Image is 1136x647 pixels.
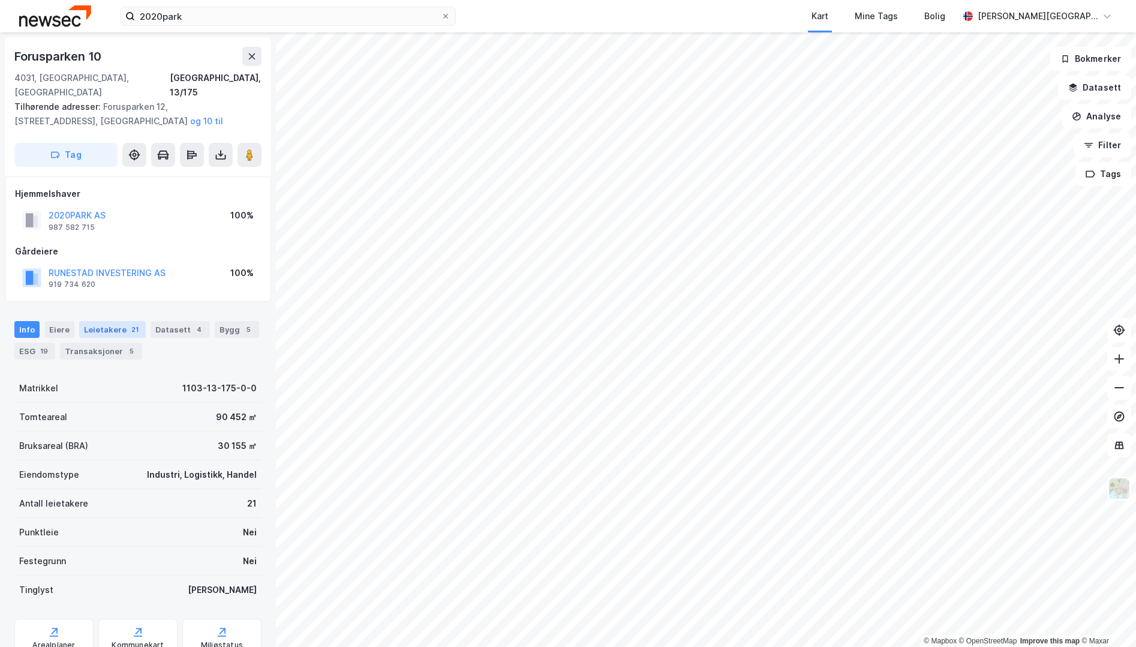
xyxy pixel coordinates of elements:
[1076,589,1136,647] div: Kontrollprogram for chat
[1108,477,1131,500] img: Z
[215,321,259,338] div: Bygg
[193,323,205,336] div: 4
[19,468,79,482] div: Eiendomstype
[49,223,95,232] div: 987 582 715
[855,9,898,23] div: Mine Tags
[1058,76,1131,100] button: Datasett
[19,410,67,424] div: Tomteareal
[14,321,40,338] div: Info
[19,554,66,568] div: Festegrunn
[924,9,945,23] div: Bolig
[1020,637,1080,645] a: Improve this map
[15,244,261,259] div: Gårdeiere
[924,637,957,645] a: Mapbox
[151,321,210,338] div: Datasett
[14,101,103,112] span: Tilhørende adresser:
[247,496,257,511] div: 21
[19,381,58,396] div: Matrikkel
[79,321,146,338] div: Leietakere
[15,187,261,201] div: Hjemmelshaver
[1075,162,1131,186] button: Tags
[216,410,257,424] div: 90 452 ㎡
[147,468,257,482] div: Industri, Logistikk, Handel
[1074,133,1131,157] button: Filter
[188,583,257,597] div: [PERSON_NAME]
[19,496,88,511] div: Antall leietakere
[14,100,252,128] div: Forusparken 12, [STREET_ADDRESS], [GEOGRAPHIC_DATA]
[135,7,441,25] input: Søk på adresse, matrikkel, gårdeiere, leietakere eller personer
[959,637,1017,645] a: OpenStreetMap
[230,266,254,280] div: 100%
[14,47,104,66] div: Forusparken 10
[230,208,254,223] div: 100%
[19,439,88,453] div: Bruksareal (BRA)
[125,345,137,357] div: 5
[38,345,50,357] div: 19
[170,71,262,100] div: [GEOGRAPHIC_DATA], 13/175
[60,343,142,360] div: Transaksjoner
[1062,104,1131,128] button: Analyse
[129,323,141,336] div: 21
[19,5,91,26] img: newsec-logo.f6e21ccffca1b3a03d2d.png
[14,143,118,167] button: Tag
[218,439,257,453] div: 30 155 ㎡
[44,321,74,338] div: Eiere
[812,9,828,23] div: Kart
[243,554,257,568] div: Nei
[182,381,257,396] div: 1103-13-175-0-0
[14,71,170,100] div: 4031, [GEOGRAPHIC_DATA], [GEOGRAPHIC_DATA]
[49,280,95,289] div: 919 734 620
[19,525,59,540] div: Punktleie
[1050,47,1131,71] button: Bokmerker
[242,323,254,336] div: 5
[243,525,257,540] div: Nei
[978,9,1098,23] div: [PERSON_NAME][GEOGRAPHIC_DATA]
[19,583,53,597] div: Tinglyst
[1076,589,1136,647] iframe: Chat Widget
[14,343,55,360] div: ESG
